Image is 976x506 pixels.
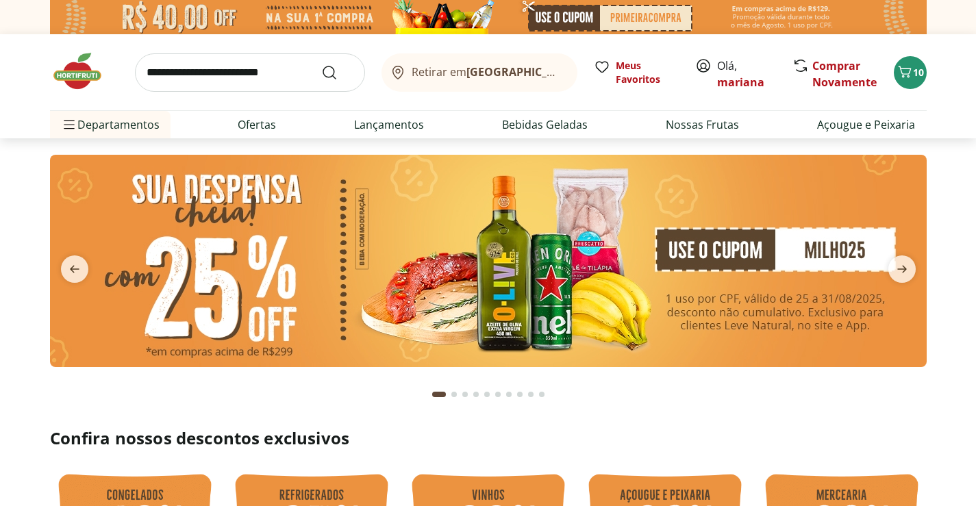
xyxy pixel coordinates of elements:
[536,378,547,411] button: Go to page 10 from fs-carousel
[913,66,924,79] span: 10
[321,64,354,81] button: Submit Search
[50,51,118,92] img: Hortifruti
[616,59,679,86] span: Meus Favoritos
[492,378,503,411] button: Go to page 6 from fs-carousel
[817,116,915,133] a: Açougue e Peixaria
[503,378,514,411] button: Go to page 7 from fs-carousel
[471,378,481,411] button: Go to page 4 from fs-carousel
[717,58,778,90] span: Olá,
[481,378,492,411] button: Go to page 5 from fs-carousel
[50,155,927,367] img: cupom
[50,427,927,449] h2: Confira nossos descontos exclusivos
[50,255,99,283] button: previous
[61,108,160,141] span: Departamentos
[429,378,449,411] button: Current page from fs-carousel
[449,378,460,411] button: Go to page 2 from fs-carousel
[135,53,365,92] input: search
[717,75,764,90] a: mariana
[61,108,77,141] button: Menu
[354,116,424,133] a: Lançamentos
[894,56,927,89] button: Carrinho
[525,378,536,411] button: Go to page 9 from fs-carousel
[502,116,588,133] a: Bebidas Geladas
[238,116,276,133] a: Ofertas
[877,255,927,283] button: next
[594,59,679,86] a: Meus Favoritos
[412,66,563,78] span: Retirar em
[514,378,525,411] button: Go to page 8 from fs-carousel
[381,53,577,92] button: Retirar em[GEOGRAPHIC_DATA]/[GEOGRAPHIC_DATA]
[812,58,877,90] a: Comprar Novamente
[460,378,471,411] button: Go to page 3 from fs-carousel
[666,116,739,133] a: Nossas Frutas
[466,64,697,79] b: [GEOGRAPHIC_DATA]/[GEOGRAPHIC_DATA]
